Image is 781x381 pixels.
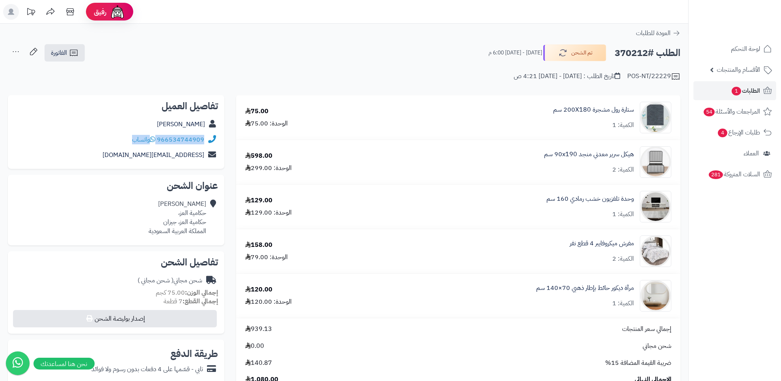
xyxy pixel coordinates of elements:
img: 1744121928-1-90x90.jpg [640,146,671,178]
h2: طريقة الدفع [170,349,218,359]
div: الوحدة: 299.00 [245,164,292,173]
span: 54 [704,108,715,116]
div: 120.00 [245,285,272,294]
a: مرآة ديكور حائط بإطار ذهبي 70×140 سم [536,284,634,293]
a: [PERSON_NAME] [157,120,205,129]
span: 281 [709,170,723,179]
div: الكمية: 2 [612,165,634,174]
h2: الطلب #370212 [615,45,680,61]
small: 7 قطعة [164,297,218,306]
button: تم الشحن [543,45,606,61]
span: 1 [732,87,741,95]
a: العودة للطلبات [636,28,680,38]
span: شحن مجاني [643,342,671,351]
span: 4 [718,129,727,137]
a: واتساب [132,135,155,144]
a: وحدة تلفزيون خشب رمادي 160 سم [546,194,634,204]
span: ضريبة القيمة المضافة 15% [605,359,671,368]
h2: تفاصيل العميل [14,101,218,111]
span: رفيق [94,7,106,17]
span: العودة للطلبات [636,28,671,38]
img: ai-face.png [110,4,125,20]
a: المراجعات والأسئلة54 [693,102,776,121]
div: POS-NT/22229 [627,72,680,81]
img: 1705504400-220214010069-90x90.jpg [640,102,671,133]
span: 939.13 [245,325,272,334]
span: 140.87 [245,359,272,368]
div: الوحدة: 79.00 [245,253,288,262]
strong: إجمالي الوزن: [185,288,218,297]
span: طلبات الإرجاع [717,127,760,138]
div: الوحدة: 129.00 [245,208,292,217]
div: [PERSON_NAME] حكامية العز، حكامية العز، جيزان المملكة العربية السعودية [149,200,206,235]
a: الفاتورة [45,44,85,62]
div: الوحدة: 75.00 [245,119,288,128]
a: هيكل سرير معدني منجد 90x190 سم [544,150,634,159]
small: 75.00 كجم [156,288,218,297]
img: 1750573879-220601011455-90x90.jpg [640,191,671,222]
img: 1752752033-1-90x90.jpg [640,235,671,267]
div: الكمية: 1 [612,210,634,219]
div: الكمية: 1 [612,299,634,308]
a: العملاء [693,144,776,163]
div: شحن مجاني [138,276,202,285]
span: 0.00 [245,342,264,351]
a: تحديثات المنصة [21,4,41,22]
span: ( شحن مجاني ) [138,276,173,285]
div: 158.00 [245,241,272,250]
h2: تفاصيل الشحن [14,258,218,267]
button: إصدار بوليصة الشحن [13,310,217,327]
div: الكمية: 2 [612,254,634,263]
small: [DATE] - [DATE] 6:00 م [488,49,542,57]
span: السلات المتروكة [708,169,760,180]
span: الأقسام والمنتجات [717,64,760,75]
span: الطلبات [731,85,760,96]
a: 966534744909 [157,135,204,144]
a: لوحة التحكم [693,39,776,58]
div: 598.00 [245,151,272,161]
span: لوحة التحكم [731,43,760,54]
a: مفرش ميكروفايبر 4 قطع نفر [570,239,634,248]
span: الفاتورة [51,48,67,58]
div: الكمية: 1 [612,121,634,130]
a: طلبات الإرجاع4 [693,123,776,142]
a: [EMAIL_ADDRESS][DOMAIN_NAME] [103,150,204,160]
strong: إجمالي القطع: [183,297,218,306]
div: تابي - قسّمها على 4 دفعات بدون رسوم ولا فوائد [91,365,203,374]
span: العملاء [744,148,759,159]
img: 1753785797-1-90x90.jpg [640,280,671,312]
h2: عنوان الشحن [14,181,218,190]
a: ستارة رول مشجرة 200X180 سم [553,105,634,114]
a: السلات المتروكة281 [693,165,776,184]
div: 129.00 [245,196,272,205]
div: 75.00 [245,107,268,116]
a: الطلبات1 [693,81,776,100]
img: logo-2.png [727,20,774,37]
span: المراجعات والأسئلة [703,106,760,117]
span: إجمالي سعر المنتجات [622,325,671,334]
div: تاريخ الطلب : [DATE] - [DATE] 4:21 ص [514,72,620,81]
div: الوحدة: 120.00 [245,297,292,306]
